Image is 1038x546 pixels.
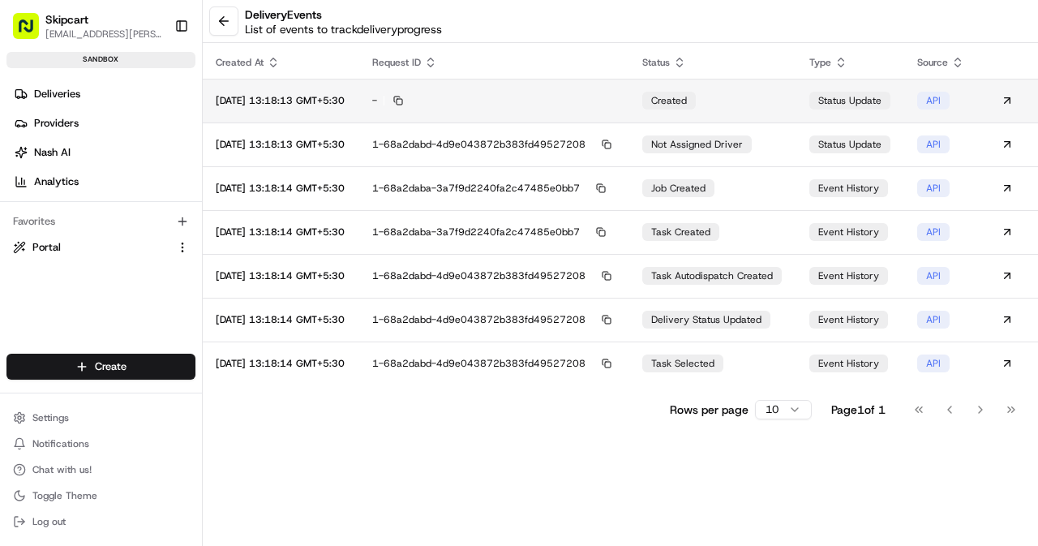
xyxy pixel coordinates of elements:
[10,228,131,257] a: 📗Knowledge Base
[917,135,950,153] div: API
[153,234,260,251] span: API Documentation
[32,437,89,450] span: Notifications
[809,56,891,69] div: Type
[34,145,71,160] span: Nash AI
[131,228,267,257] a: 💻API Documentation
[42,104,268,121] input: Clear
[917,311,950,329] div: API
[6,432,195,455] button: Notifications
[95,359,127,374] span: Create
[16,236,29,249] div: 📗
[6,110,202,136] a: Providers
[216,182,346,195] div: [DATE] 13:18:14 GMT+5:30
[372,93,616,108] div: -
[372,269,616,283] div: 1-68a2dabd-4d9e043872b383fd49527208
[372,356,616,371] div: 1-68a2dabd-4d9e043872b383fd49527208
[651,138,743,151] span: not assigned driver
[651,226,710,239] span: task created
[6,458,195,481] button: Chat with us!
[245,6,442,23] h2: delivery Events
[818,94,881,107] span: status update
[34,87,80,101] span: Deliveries
[6,81,202,107] a: Deliveries
[276,159,295,178] button: Start new chat
[670,402,748,418] p: Rows per page
[917,179,950,197] div: API
[642,56,783,69] div: Status
[6,52,195,68] div: sandbox
[372,312,616,327] div: 1-68a2dabd-4d9e043872b383fd49527208
[651,182,706,195] span: job created
[13,240,169,255] a: Portal
[818,269,879,282] span: event history
[34,174,79,189] span: Analytics
[32,489,97,502] span: Toggle Theme
[6,209,195,234] div: Favorites
[917,92,950,110] div: API
[216,357,346,370] div: [DATE] 13:18:14 GMT+5:30
[45,11,88,28] button: Skipcart
[6,6,168,45] button: Skipcart[EMAIL_ADDRESS][PERSON_NAME][DOMAIN_NAME]
[651,313,761,326] span: delivery status updated
[34,116,79,131] span: Providers
[6,140,202,166] a: Nash AI
[372,137,616,152] div: 1-68a2dabd-4d9e043872b383fd49527208
[917,56,964,69] div: Source
[831,402,886,418] div: Page 1 of 1
[818,226,879,239] span: event history
[651,94,687,107] span: created
[6,234,195,260] button: Portal
[651,357,714,370] span: task selected
[216,138,346,151] div: [DATE] 13:18:13 GMT+5:30
[372,181,616,196] div: 1-68a2daba-3a7f9d2240fa2c47485e0bb7
[216,226,346,239] div: [DATE] 13:18:14 GMT+5:30
[818,313,879,326] span: event history
[818,138,881,151] span: status update
[32,240,61,255] span: Portal
[6,510,195,533] button: Log out
[55,170,205,183] div: We're available if you need us!
[818,182,879,195] span: event history
[372,225,616,239] div: 1-68a2daba-3a7f9d2240fa2c47485e0bb7
[245,21,442,37] p: List of events to track delivery progress
[114,273,196,286] a: Powered byPylon
[6,354,195,380] button: Create
[372,56,616,69] div: Request ID
[6,484,195,507] button: Toggle Theme
[16,15,49,48] img: Nash
[651,269,773,282] span: task autodispatch created
[6,406,195,429] button: Settings
[16,64,295,90] p: Welcome 👋
[45,28,161,41] button: [EMAIL_ADDRESS][PERSON_NAME][DOMAIN_NAME]
[32,515,66,528] span: Log out
[161,274,196,286] span: Pylon
[32,411,69,424] span: Settings
[32,234,124,251] span: Knowledge Base
[137,236,150,249] div: 💻
[16,154,45,183] img: 1736555255976-a54dd68f-1ca7-489b-9aae-adbdc363a1c4
[6,169,202,195] a: Analytics
[32,463,92,476] span: Chat with us!
[917,355,950,372] div: API
[917,267,950,285] div: API
[818,357,879,370] span: event history
[917,223,950,241] div: API
[216,94,346,107] div: [DATE] 13:18:13 GMT+5:30
[216,313,346,326] div: [DATE] 13:18:14 GMT+5:30
[216,269,346,282] div: [DATE] 13:18:14 GMT+5:30
[55,154,266,170] div: Start new chat
[216,56,346,69] div: Created At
